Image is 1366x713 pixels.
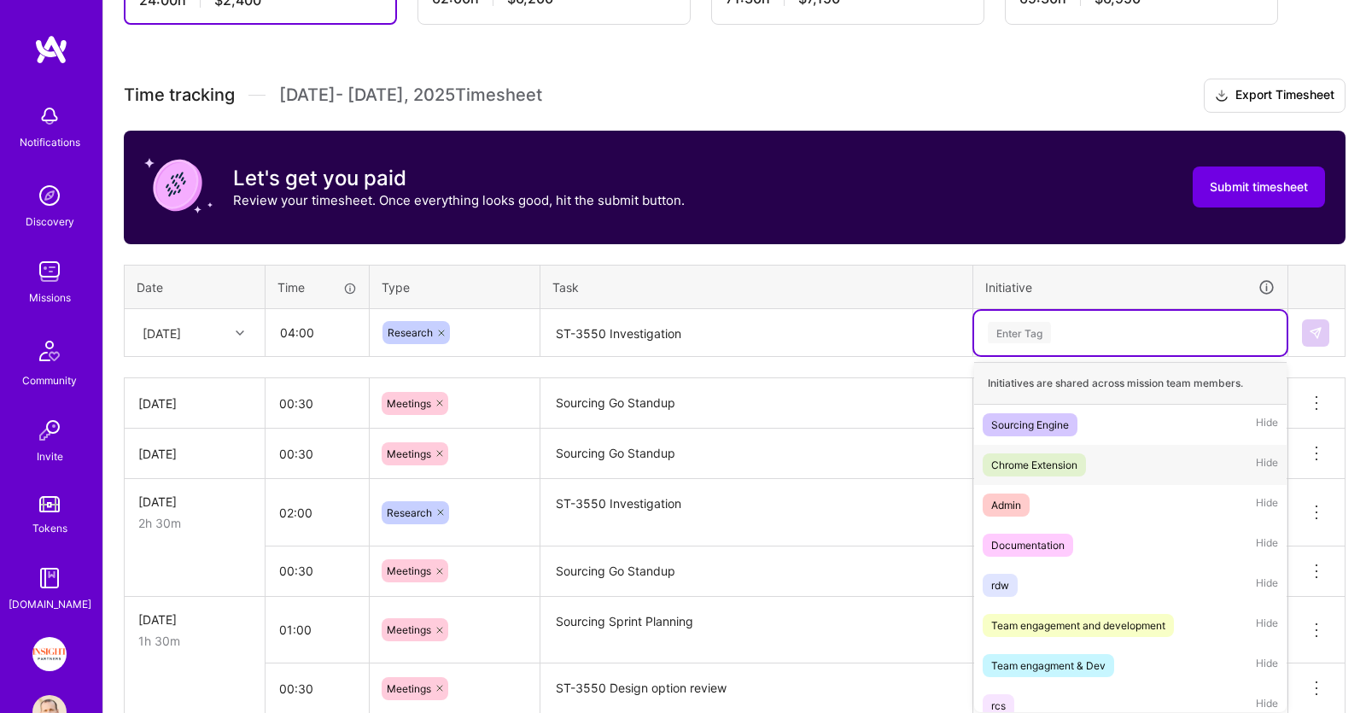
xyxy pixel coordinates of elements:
[29,289,71,307] div: Missions
[542,311,971,356] textarea: ST-3550 Investigation
[542,599,971,663] textarea: Sourcing Sprint Planning
[1256,654,1278,677] span: Hide
[266,310,368,355] input: HH:MM
[991,617,1165,634] div: Team engagement and development
[144,151,213,219] img: coin
[266,490,369,535] input: HH:MM
[32,99,67,133] img: bell
[32,637,67,671] img: Insight Partners: Data & AI - Sourcing
[138,632,251,650] div: 1h 30m
[542,430,971,477] textarea: Sourcing Go Standup
[32,254,67,289] img: teamwork
[28,637,71,671] a: Insight Partners: Data & AI - Sourcing
[37,447,63,465] div: Invite
[991,536,1065,554] div: Documentation
[1215,87,1229,105] i: icon Download
[991,657,1106,675] div: Team engagment & Dev
[387,397,431,410] span: Meetings
[29,330,70,371] img: Community
[542,380,971,427] textarea: Sourcing Go Standup
[32,561,67,595] img: guide book
[387,682,431,695] span: Meetings
[34,34,68,65] img: logo
[138,493,251,511] div: [DATE]
[387,447,431,460] span: Meetings
[542,481,971,546] textarea: ST-3550 Investigation
[542,548,971,595] textarea: Sourcing Go Standup
[1256,453,1278,476] span: Hide
[540,265,973,309] th: Task
[991,576,1009,594] div: rdw
[1256,494,1278,517] span: Hide
[991,496,1021,514] div: Admin
[32,519,67,537] div: Tokens
[370,265,540,309] th: Type
[974,362,1287,405] div: Initiatives are shared across mission team members.
[233,191,685,209] p: Review your timesheet. Once everything looks good, hit the submit button.
[20,133,80,151] div: Notifications
[124,85,235,106] span: Time tracking
[266,381,369,426] input: HH:MM
[387,564,431,577] span: Meetings
[277,278,357,296] div: Time
[138,445,251,463] div: [DATE]
[991,416,1069,434] div: Sourcing Engine
[266,666,369,711] input: HH:MM
[138,514,251,532] div: 2h 30m
[1204,79,1346,113] button: Export Timesheet
[991,456,1077,474] div: Chrome Extension
[39,496,60,512] img: tokens
[1256,534,1278,557] span: Hide
[1256,413,1278,436] span: Hide
[266,548,369,593] input: HH:MM
[9,595,91,613] div: [DOMAIN_NAME]
[22,371,77,389] div: Community
[1256,614,1278,637] span: Hide
[266,607,369,652] input: HH:MM
[138,611,251,628] div: [DATE]
[233,166,685,191] h3: Let's get you paid
[1256,574,1278,597] span: Hide
[266,431,369,476] input: HH:MM
[1210,178,1308,196] span: Submit timesheet
[143,324,181,342] div: [DATE]
[387,623,431,636] span: Meetings
[387,506,432,519] span: Research
[138,394,251,412] div: [DATE]
[125,265,266,309] th: Date
[1193,167,1325,207] button: Submit timesheet
[32,178,67,213] img: discovery
[32,413,67,447] img: Invite
[1309,326,1322,340] img: Submit
[279,85,542,106] span: [DATE] - [DATE] , 2025 Timesheet
[985,278,1276,297] div: Initiative
[988,319,1051,346] div: Enter Tag
[542,665,971,712] textarea: ST-3550 Design option review
[26,213,74,231] div: Discovery
[388,326,433,339] span: Research
[236,329,244,337] i: icon Chevron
